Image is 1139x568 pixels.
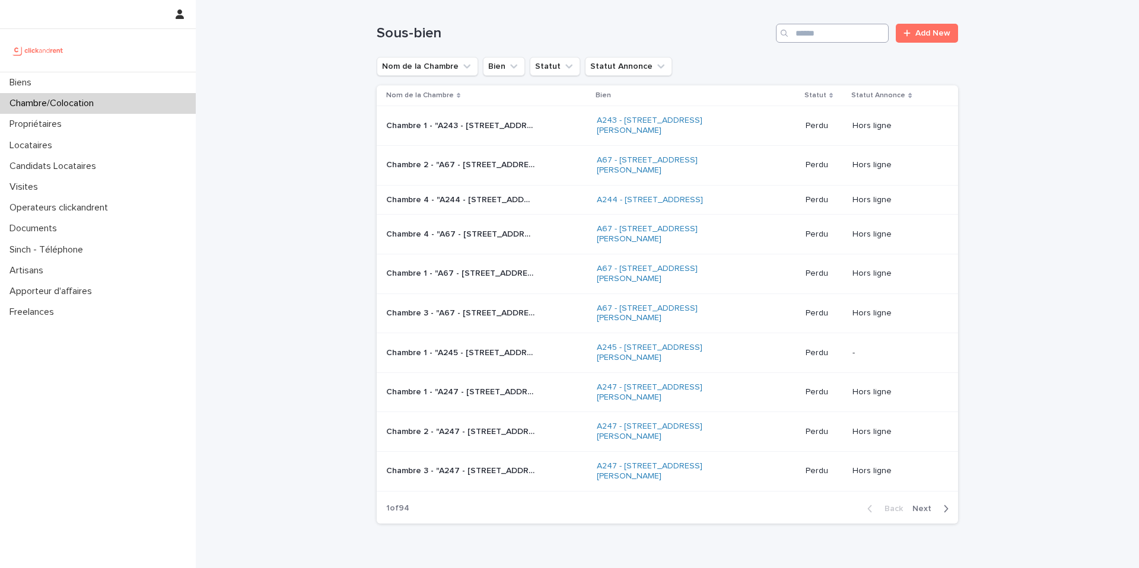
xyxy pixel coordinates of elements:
[386,266,537,279] p: Chambre 1 - "A67 - 6 impasse de Gournay, Ivry-sur-Seine 94200"
[915,29,950,37] span: Add New
[597,304,745,324] a: A67 - [STREET_ADDRESS][PERSON_NAME]
[377,57,478,76] button: Nom de la Chambre
[852,269,939,279] p: Hors ligne
[377,412,958,452] tr: Chambre 2 - "A247 - [STREET_ADDRESS][PERSON_NAME]"Chambre 2 - "A247 - [STREET_ADDRESS][PERSON_NAM...
[386,89,454,102] p: Nom de la Chambre
[5,307,63,318] p: Freelances
[806,229,844,240] p: Perdu
[852,121,939,131] p: Hors ligne
[377,254,958,293] tr: Chambre 1 - "A67 - [STREET_ADDRESS][PERSON_NAME]"Chambre 1 - "A67 - [STREET_ADDRESS][PERSON_NAME]...
[806,427,844,437] p: Perdu
[5,244,93,256] p: Sinch - Téléphone
[377,185,958,215] tr: Chambre 4 - "A244 - [STREET_ADDRESS]"Chambre 4 - "A244 - [STREET_ADDRESS]" A244 - [STREET_ADDRESS...
[806,466,844,476] p: Perdu
[851,89,905,102] p: Statut Annonce
[597,422,745,442] a: A247 - [STREET_ADDRESS][PERSON_NAME]
[597,264,745,284] a: A67 - [STREET_ADDRESS][PERSON_NAME]
[896,24,958,43] a: Add New
[852,427,939,437] p: Hors ligne
[386,464,537,476] p: Chambre 3 - "A247 - 2 rue Camille Dartois, Créteil 94000"
[597,382,745,403] a: A247 - [STREET_ADDRESS][PERSON_NAME]
[5,265,53,276] p: Artisans
[377,293,958,333] tr: Chambre 3 - "A67 - [STREET_ADDRESS][PERSON_NAME]"Chambre 3 - "A67 - [STREET_ADDRESS][PERSON_NAME]...
[386,306,537,318] p: Chambre 3 - "A67 - 6 impasse de Gournay, Ivry-sur-Seine 94200"
[5,223,66,234] p: Documents
[377,372,958,412] tr: Chambre 1 - "A247 - [STREET_ADDRESS][PERSON_NAME]"Chambre 1 - "A247 - [STREET_ADDRESS][PERSON_NAM...
[377,451,958,491] tr: Chambre 3 - "A247 - [STREET_ADDRESS][PERSON_NAME]"Chambre 3 - "A247 - [STREET_ADDRESS][PERSON_NAM...
[806,308,844,318] p: Perdu
[597,116,745,136] a: A243 - [STREET_ADDRESS][PERSON_NAME]
[386,158,537,170] p: Chambre 2 - "A67 - 6 impasse de Gournay, Ivry-sur-Seine 94200"
[5,98,103,109] p: Chambre/Colocation
[5,77,41,88] p: Biens
[386,119,537,131] p: Chambre 1 - "A243 - 32 rue Professeur Joseph Nicolas, Lyon 69008"
[852,160,939,170] p: Hors ligne
[483,57,525,76] button: Bien
[597,343,745,363] a: A245 - [STREET_ADDRESS][PERSON_NAME]
[377,145,958,185] tr: Chambre 2 - "A67 - [STREET_ADDRESS][PERSON_NAME]"Chambre 2 - "A67 - [STREET_ADDRESS][PERSON_NAME]...
[806,121,844,131] p: Perdu
[5,202,117,213] p: Operateurs clickandrent
[5,119,71,130] p: Propriétaires
[806,348,844,358] p: Perdu
[852,348,939,358] p: -
[386,346,537,358] p: Chambre 1 - "A245 - 29 rue Louise Aglaé Crette, Vitry-sur-Seine 94400"
[806,387,844,397] p: Perdu
[877,505,903,513] span: Back
[9,39,67,62] img: UCB0brd3T0yccxBKYDjQ
[377,25,771,42] h1: Sous-bien
[377,215,958,254] tr: Chambre 4 - "A67 - [STREET_ADDRESS][PERSON_NAME]"Chambre 4 - "A67 - [STREET_ADDRESS][PERSON_NAME]...
[597,461,745,481] a: A247 - [STREET_ADDRESS][PERSON_NAME]
[852,387,939,397] p: Hors ligne
[596,89,611,102] p: Bien
[776,24,889,43] input: Search
[804,89,826,102] p: Statut
[377,494,419,523] p: 1 of 94
[597,195,703,205] a: A244 - [STREET_ADDRESS]
[597,224,745,244] a: A67 - [STREET_ADDRESS][PERSON_NAME]
[5,140,62,151] p: Locataires
[806,160,844,170] p: Perdu
[806,269,844,279] p: Perdu
[386,193,537,205] p: Chambre 4 - "A244 - 32 rue Moissan, Noisy-le-Sec 93130"
[908,503,958,514] button: Next
[386,227,537,240] p: Chambre 4 - "A67 - 6 impasse de Gournay, Ivry-sur-Seine 94200"
[5,181,47,193] p: Visites
[852,466,939,476] p: Hors ligne
[5,161,106,172] p: Candidats Locataires
[585,57,672,76] button: Statut Annonce
[377,333,958,373] tr: Chambre 1 - "A245 - [STREET_ADDRESS][PERSON_NAME]"Chambre 1 - "A245 - [STREET_ADDRESS][PERSON_NAM...
[852,229,939,240] p: Hors ligne
[377,106,958,146] tr: Chambre 1 - "A243 - [STREET_ADDRESS][PERSON_NAME]"Chambre 1 - "A243 - [STREET_ADDRESS][PERSON_NAM...
[530,57,580,76] button: Statut
[5,286,101,297] p: Apporteur d'affaires
[386,385,537,397] p: Chambre 1 - "A247 - 2 rue Camille Dartois, Créteil 94000"
[386,425,537,437] p: Chambre 2 - "A247 - 2 rue Camille Dartois, Créteil 94000"
[852,308,939,318] p: Hors ligne
[858,503,908,514] button: Back
[852,195,939,205] p: Hors ligne
[597,155,745,175] a: A67 - [STREET_ADDRESS][PERSON_NAME]
[806,195,844,205] p: Perdu
[912,505,938,513] span: Next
